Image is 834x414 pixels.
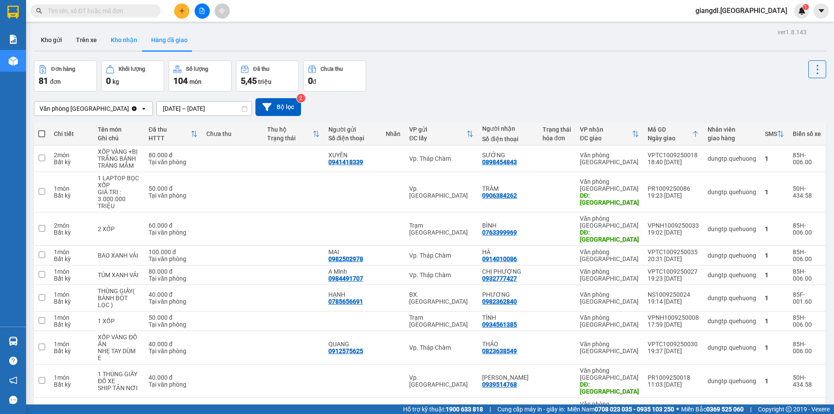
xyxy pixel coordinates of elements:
[56,13,83,83] b: Biên nhận gởi hàng hóa
[149,185,198,192] div: 50.000 đ
[497,404,565,414] span: Cung cấp máy in - giấy in:
[113,78,119,85] span: kg
[54,291,89,298] div: 1 món
[482,381,517,388] div: 0939514768
[54,298,89,305] div: Bất kỳ
[236,60,299,92] button: Đã thu5,45 triệu
[386,130,400,137] div: Nhãn
[98,348,140,361] div: NHẸ TAY DÙM E
[482,291,533,298] div: PHƯƠNG
[648,381,699,388] div: 11:03 [DATE]
[9,376,17,384] span: notification
[409,272,473,278] div: Vp. Tháp Chàm
[648,185,699,192] div: PR1009250086
[580,152,639,166] div: Văn phòng [GEOGRAPHIC_DATA]
[267,135,313,142] div: Trạng thái
[69,30,104,50] button: Trên xe
[648,222,699,229] div: VPNH1009250033
[706,406,744,413] strong: 0369 525 060
[482,255,517,262] div: 0914010086
[580,135,632,142] div: ĐC giao
[149,268,198,275] div: 80.000 đ
[219,8,225,14] span: aim
[149,222,198,229] div: 60.000 đ
[648,291,699,298] div: NS1009250024
[786,406,792,412] span: copyright
[793,248,821,262] div: 85H-006.00
[409,314,473,328] div: Trạm [GEOGRAPHIC_DATA]
[765,225,784,232] div: 1
[54,152,89,159] div: 2 món
[54,192,89,199] div: Bất kỳ
[648,298,699,305] div: 19:14 [DATE]
[321,66,343,72] div: Chưa thu
[648,374,699,381] div: PR1009250018
[149,291,198,298] div: 40.000 đ
[409,126,467,133] div: VP gửi
[580,229,639,243] div: DĐ: TÂN PHÚ
[567,404,674,414] span: Miền Nam
[54,159,89,166] div: Bất kỳ
[54,229,89,236] div: Bất kỳ
[765,295,784,301] div: 1
[409,344,473,351] div: Vp. Tháp Chàm
[54,275,89,282] div: Bất kỳ
[303,60,366,92] button: Chưa thu0đ
[708,295,756,301] div: dungtp.quehuong
[482,341,533,348] div: THẢO
[328,275,363,282] div: 0984491707
[54,255,89,262] div: Bất kỳ
[140,105,147,112] svg: open
[34,60,97,92] button: Đơn hàng81đơn
[54,268,89,275] div: 1 món
[482,222,533,229] div: BÌNH
[255,98,301,116] button: Bộ lọc
[750,404,751,414] span: |
[149,159,198,166] div: Tại văn phòng
[9,56,18,66] img: warehouse-icon
[34,30,69,50] button: Kho gửi
[648,126,692,133] div: Mã GD
[446,406,483,413] strong: 1900 633 818
[7,6,19,19] img: logo-vxr
[98,318,140,325] div: 1 XỐP
[817,7,825,15] span: caret-down
[54,222,89,229] div: 2 món
[215,3,230,19] button: aim
[765,252,784,259] div: 1
[409,222,473,236] div: Trạm [GEOGRAPHIC_DATA]
[36,8,42,14] span: search
[149,348,198,354] div: Tại văn phòng
[765,189,784,195] div: 1
[580,381,639,395] div: DĐ: TÂN PHÚ
[98,334,140,348] div: XỐP VÀNG ĐỒ ĂN
[308,76,313,86] span: 0
[328,159,363,166] div: 0941418339
[648,268,699,275] div: VPTC1009250027
[688,5,794,16] span: giangdl.[GEOGRAPHIC_DATA]
[149,321,198,328] div: Tại văn phòng
[267,126,313,133] div: Thu hộ
[798,7,806,15] img: icon-new-feature
[9,35,18,44] img: solution-icon
[793,341,821,354] div: 85H-006.00
[648,152,699,159] div: VPTC1009250018
[482,125,533,132] div: Người nhận
[681,404,744,414] span: Miền Bắc
[580,291,639,305] div: Văn phòng [GEOGRAPHIC_DATA]
[676,407,679,411] span: ⚪️
[169,60,232,92] button: Số lượng104món
[708,344,756,351] div: dungtp.quehuong
[199,8,205,14] span: file-add
[643,123,703,146] th: Toggle SortBy
[543,135,571,142] div: hóa đơn
[708,318,756,325] div: dungtp.quehuong
[708,135,756,142] div: giao hàng
[195,3,210,19] button: file-add
[648,255,699,262] div: 20:31 [DATE]
[54,185,89,192] div: 1 món
[793,291,821,305] div: 85F-001.60
[482,159,517,166] div: 0898454843
[54,341,89,348] div: 1 món
[708,225,756,232] div: dungtp.quehuong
